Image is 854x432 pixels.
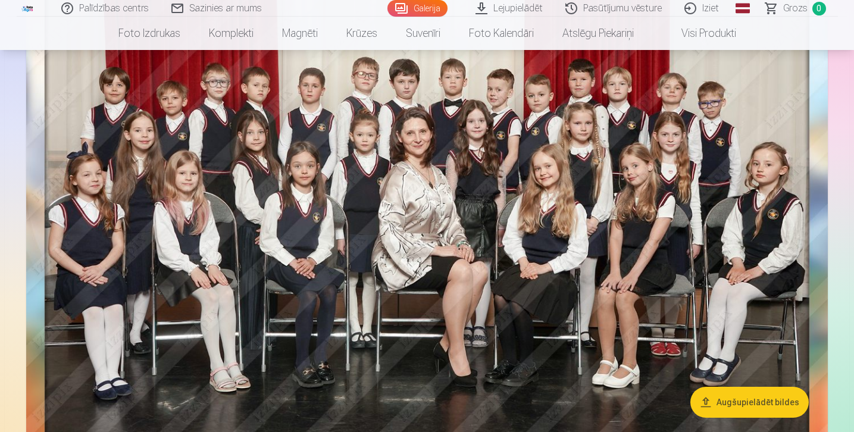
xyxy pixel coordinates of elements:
[812,2,826,15] span: 0
[195,17,268,50] a: Komplekti
[332,17,392,50] a: Krūzes
[648,17,750,50] a: Visi produkti
[548,17,648,50] a: Atslēgu piekariņi
[268,17,332,50] a: Magnēti
[104,17,195,50] a: Foto izdrukas
[392,17,455,50] a: Suvenīri
[21,5,35,12] img: /fa1
[455,17,548,50] a: Foto kalendāri
[783,1,808,15] span: Grozs
[690,387,809,418] button: Augšupielādēt bildes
